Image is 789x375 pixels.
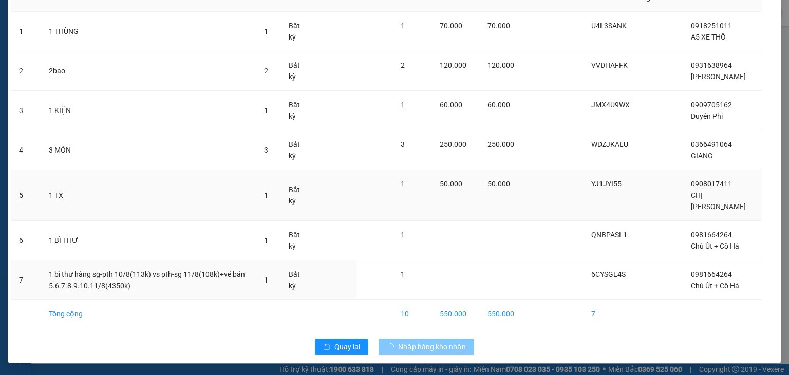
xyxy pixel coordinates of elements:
span: 70.000 [487,22,510,30]
span: Duyên Phi [691,112,723,120]
td: Bất kỳ [280,91,315,130]
span: 50.000 [487,180,510,188]
button: rollbackQuay lại [315,339,368,355]
span: Chú Út + Cô Hà [691,282,739,290]
span: 50.000 [440,180,462,188]
span: 0931638964 [691,61,732,69]
span: YJ1JYI55 [591,180,622,188]
span: GIANG [691,152,713,160]
span: 1 [264,236,268,245]
td: 6 [11,221,41,260]
span: 0918251011 [691,22,732,30]
span: 60.000 [487,101,510,109]
span: 0909705162 [691,101,732,109]
span: 1 [264,276,268,284]
span: 250.000 [487,140,514,148]
span: [PERSON_NAME] [691,72,746,81]
span: 0908017411 [691,180,732,188]
span: 0366491064 [691,140,732,148]
span: 1 [401,270,405,278]
span: A5 XE THỒ [691,33,726,41]
td: 1 [11,12,41,51]
span: 2 [264,67,268,75]
td: 3 [11,91,41,130]
td: Bất kỳ [280,221,315,260]
td: Bất kỳ [280,12,315,51]
td: 1 THÙNG [41,12,256,51]
span: rollback [323,343,330,351]
td: 2bao [41,51,256,91]
span: 0981664264 [691,270,732,278]
span: U4L3SANK [591,22,627,30]
td: 3 MÓN [41,130,256,170]
td: 550.000 [479,300,522,328]
td: Bất kỳ [280,260,315,300]
td: Tổng cộng [41,300,256,328]
span: 60.000 [440,101,462,109]
span: VVDHAFFK [591,61,628,69]
span: WDZJKALU [591,140,628,148]
span: 1 [401,180,405,188]
span: 1 [264,191,268,199]
td: 2 [11,51,41,91]
span: Chú Út + Cô Hà [691,242,739,250]
td: Bất kỳ [280,170,315,221]
td: Bất kỳ [280,130,315,170]
td: 7 [583,300,638,328]
span: 0981664264 [691,231,732,239]
span: CHỊ [PERSON_NAME] [691,191,746,211]
td: 1 BÌ THƯ [41,221,256,260]
td: 7 [11,260,41,300]
td: 1 bì thư hàng sg-pth 10/8(113k) vs pth-sg 11/8(108k)+vé bán 5.6.7.8.9.10.11/8(4350k) [41,260,256,300]
span: 1 [264,27,268,35]
span: 6CYSGE4S [591,270,626,278]
span: 250.000 [440,140,466,148]
span: Nhập hàng kho nhận [398,341,466,352]
td: 1 KIỆN [41,91,256,130]
span: QNBPASL1 [591,231,627,239]
td: 1 TX [41,170,256,221]
td: 550.000 [431,300,479,328]
td: Bất kỳ [280,51,315,91]
span: 120.000 [440,61,466,69]
span: 1 [264,106,268,115]
span: 1 [401,101,405,109]
span: loading [387,343,398,350]
span: Quay lại [334,341,360,352]
span: 2 [401,61,405,69]
span: 1 [401,22,405,30]
td: 4 [11,130,41,170]
span: 1 [401,231,405,239]
span: 70.000 [440,22,462,30]
span: JMX4U9WX [591,101,630,109]
span: 3 [264,146,268,154]
span: 120.000 [487,61,514,69]
span: 3 [401,140,405,148]
td: 10 [392,300,431,328]
td: 5 [11,170,41,221]
button: Nhập hàng kho nhận [379,339,474,355]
